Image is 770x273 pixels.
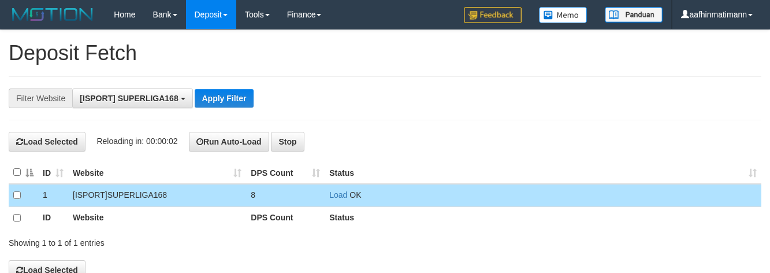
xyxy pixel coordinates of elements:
th: Status [325,206,761,229]
button: Load Selected [9,132,85,152]
th: Status: activate to sort column ascending [325,161,761,184]
span: OK [349,190,361,200]
th: Website [68,206,246,229]
a: Load [329,190,347,200]
div: Showing 1 to 1 of 1 entries [9,233,312,249]
button: Run Auto-Load [189,132,269,152]
img: panduan.png [605,7,663,23]
td: [ISPORT] SUPERLIGA168 [68,184,246,207]
img: Feedback.jpg [464,7,522,23]
div: Filter Website [9,88,72,108]
th: ID: activate to sort column ascending [38,161,68,184]
button: Apply Filter [195,89,253,108]
th: DPS Count [246,206,325,229]
h1: Deposit Fetch [9,42,761,65]
img: MOTION_logo.png [9,6,96,23]
img: Button%20Memo.svg [539,7,587,23]
th: ID [38,206,68,229]
th: Website: activate to sort column ascending [68,161,246,184]
button: [ISPORT] SUPERLIGA168 [72,88,192,108]
span: Reloading in: 00:00:02 [96,136,177,146]
button: Stop [271,132,304,152]
span: [ISPORT] SUPERLIGA168 [80,94,178,103]
th: DPS Count: activate to sort column ascending [246,161,325,184]
span: 8 [251,190,255,200]
td: 1 [38,184,68,207]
